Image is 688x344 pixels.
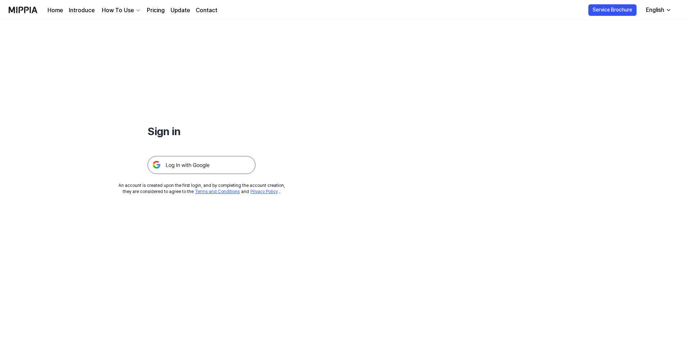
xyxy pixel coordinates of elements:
[147,6,165,15] a: Pricing
[250,189,278,194] a: Privacy Policy
[69,6,95,15] a: Introduce
[640,3,676,17] button: English
[588,4,637,16] button: Service Brochure
[148,124,255,139] h1: Sign in
[644,6,666,14] div: English
[100,6,141,15] button: How To Use
[100,6,135,15] div: How To Use
[148,156,255,174] img: 구글 로그인 버튼
[195,189,240,194] a: Terms and Conditions
[171,6,190,15] a: Update
[196,6,217,15] a: Contact
[47,6,63,15] a: Home
[118,183,285,195] div: An account is created upon the first login, and by completing the account creation, they are cons...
